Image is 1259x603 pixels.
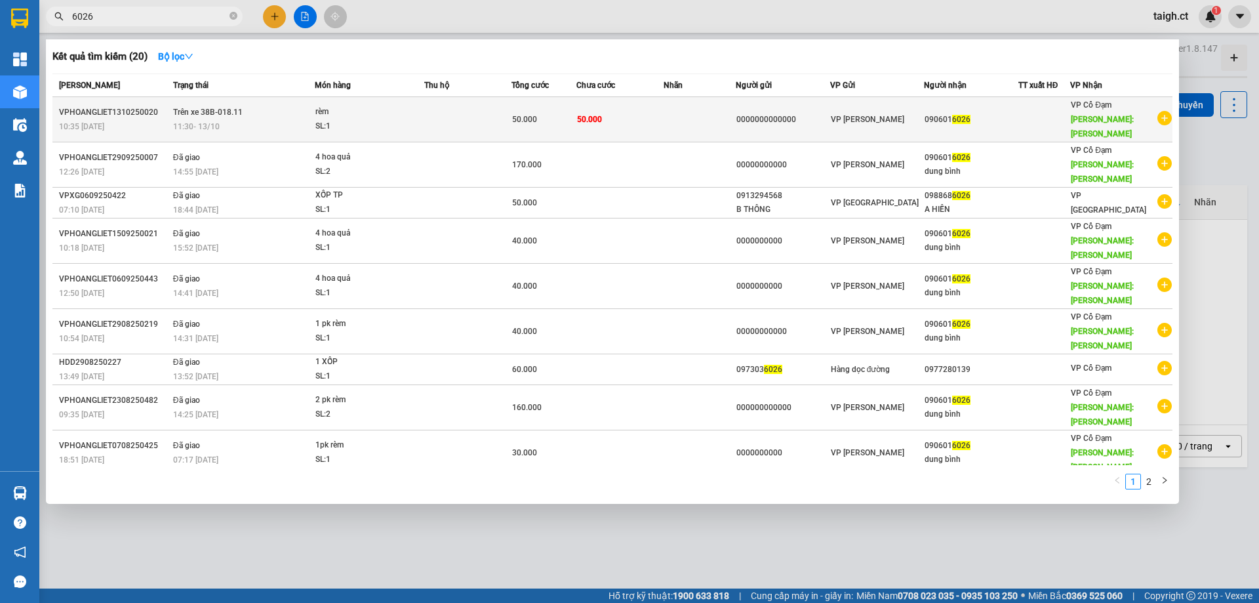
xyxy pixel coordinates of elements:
span: Đã giao [173,396,200,405]
span: 30.000 [512,448,537,457]
span: 10:54 [DATE] [59,334,104,343]
span: VP Cổ Đạm [1071,146,1111,155]
span: VP Gửi [830,81,855,90]
div: dung bình [925,165,1018,178]
span: VP [PERSON_NAME] [831,160,904,169]
div: VPHOANGLIET1509250021 [59,227,169,241]
li: Next Page [1157,474,1172,489]
li: Previous Page [1109,474,1125,489]
div: dung bình [925,453,1018,467]
span: 13:49 [DATE] [59,372,104,381]
div: rèm [315,105,414,119]
span: VP Cổ Đạm [1071,222,1111,231]
div: VPHOANGLIET0609250443 [59,272,169,286]
div: 0000000000 [736,446,829,460]
div: 0913294568 [736,189,829,203]
span: Người nhận [924,81,967,90]
strong: Bộ lọc [158,51,193,62]
span: Món hàng [315,81,351,90]
div: VPHOANGLIET2308250482 [59,394,169,407]
span: Chưa cước [576,81,615,90]
span: plus-circle [1157,232,1172,247]
span: 6026 [952,396,970,405]
div: XỐP TP [315,188,414,203]
div: 000000000000 [736,401,829,415]
span: 12:50 [DATE] [59,289,104,298]
span: [PERSON_NAME]: [PERSON_NAME] [1071,403,1134,426]
span: Đã giao [173,191,200,200]
span: 13:52 [DATE] [173,372,218,381]
span: 60.000 [512,365,537,374]
span: left [1113,476,1121,484]
span: 14:25 [DATE] [173,410,218,419]
span: 6026 [952,153,970,162]
h3: Kết quả tìm kiếm ( 20 ) [52,50,148,64]
span: Đã giao [173,358,200,367]
div: 00000000000 [736,325,829,339]
span: 40.000 [512,236,537,245]
div: HDD2908250227 [59,356,169,369]
span: [PERSON_NAME]: [PERSON_NAME] [1071,160,1134,184]
span: plus-circle [1157,194,1172,209]
span: VP Cổ Đạm [1071,388,1111,398]
span: VP Cổ Đạm [1071,267,1111,276]
img: warehouse-icon [13,486,27,500]
span: right [1161,476,1169,484]
span: 6026 [952,274,970,283]
div: SL: 1 [315,331,414,346]
div: VPHOANGLIET2908250219 [59,318,169,331]
div: B THÔNG [736,203,829,217]
span: VP [GEOGRAPHIC_DATA] [1071,191,1146,215]
span: 14:41 [DATE] [173,289,218,298]
div: 1 XỐP [315,355,414,369]
span: 12:26 [DATE] [59,167,104,177]
a: 2 [1142,474,1156,489]
img: warehouse-icon [13,85,27,99]
span: [PERSON_NAME]: [PERSON_NAME] [1071,281,1134,305]
span: search [54,12,64,21]
div: 090601 [925,439,1018,453]
div: 0000000000 [736,234,829,248]
span: plus-circle [1157,278,1172,292]
span: TT xuất HĐ [1018,81,1058,90]
span: notification [14,546,26,558]
div: 4 hoa quả [315,226,414,241]
div: 090601 [925,227,1018,241]
div: dung bình [925,407,1018,421]
span: close-circle [230,10,237,23]
div: VPHOANGLIET1310250020 [59,106,169,119]
div: VPHOANGLIET2909250007 [59,151,169,165]
span: [PERSON_NAME]: [PERSON_NAME] [1071,327,1134,350]
span: VP Cổ Đạm [1071,434,1111,443]
span: plus-circle [1157,444,1172,459]
span: Tổng cước [511,81,549,90]
div: dung bình [925,241,1018,255]
span: VP [PERSON_NAME] [831,327,904,336]
span: Đã giao [173,441,200,450]
a: 1 [1126,474,1140,489]
span: VP Cổ Đạm [1071,364,1111,373]
span: 15:52 [DATE] [173,243,218,253]
span: VP [PERSON_NAME] [831,236,904,245]
span: VP [PERSON_NAME] [831,448,904,457]
span: plus-circle [1157,361,1172,375]
div: 090601 [925,318,1018,331]
div: 1pk rèm [315,438,414,453]
span: VP Cổ Đạm [1071,312,1111,322]
span: 50.000 [512,198,537,207]
div: SL: 2 [315,407,414,422]
span: VP [GEOGRAPHIC_DATA] [831,198,919,207]
span: 6026 [952,229,970,238]
div: 1 pk rèm [315,317,414,331]
span: [PERSON_NAME] [59,81,120,90]
div: 097303 [736,363,829,377]
div: 0000000000000 [736,113,829,127]
div: dung bình [925,286,1018,300]
span: Hàng dọc đường [831,365,890,374]
span: VP Cổ Đạm [1071,100,1111,110]
input: Tìm tên, số ĐT hoặc mã đơn [72,9,227,24]
span: 160.000 [512,403,542,412]
div: dung bình [925,331,1018,345]
span: 14:31 [DATE] [173,334,218,343]
img: solution-icon [13,184,27,198]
